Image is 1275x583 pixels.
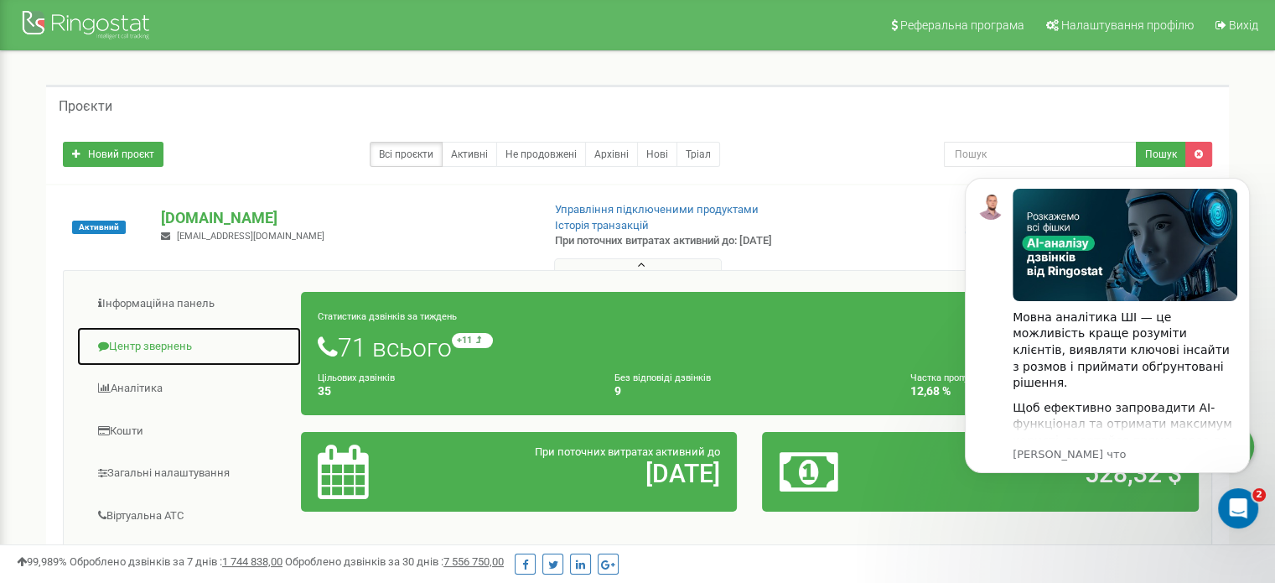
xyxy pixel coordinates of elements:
h5: Проєкти [59,99,112,114]
span: 99,989% [17,555,67,568]
span: Вихід [1229,18,1258,32]
a: Центр звернень [76,326,302,367]
a: Архівні [585,142,638,167]
h2: [DATE] [460,460,720,487]
span: Налаштування профілю [1061,18,1194,32]
p: [DOMAIN_NAME] [161,207,527,229]
input: Пошук [944,142,1137,167]
a: Віртуальна АТС [76,496,302,537]
small: Без відповіді дзвінків [614,372,711,383]
span: Оброблено дзвінків за 30 днів : [285,555,504,568]
small: Цільових дзвінків [318,372,395,383]
small: +11 [452,333,493,348]
a: Управління підключеними продуктами [555,203,759,216]
a: Не продовжені [496,142,586,167]
a: Наскрізна аналітика [76,538,302,579]
span: Реферальна програма [900,18,1024,32]
iframe: Intercom notifications сообщение [940,153,1275,538]
a: Активні [442,142,497,167]
a: Загальні налаштування [76,453,302,494]
h4: 35 [318,385,589,398]
span: [EMAIL_ADDRESS][DOMAIN_NAME] [177,231,324,242]
u: 7 556 750,00 [443,555,504,568]
a: Кошти [76,411,302,452]
h4: 9 [614,385,886,398]
button: Пошук [1136,142,1186,167]
span: Оброблено дзвінків за 7 днів : [70,555,282,568]
a: Всі проєкти [370,142,443,167]
a: Історія транзакцій [555,219,649,232]
h4: 12,68 % [910,385,1182,398]
h2: 528,32 $ [922,460,1182,487]
span: 2 [1252,488,1266,502]
iframe: Intercom live chat [1218,488,1258,528]
small: Частка пропущених дзвінків [910,372,1034,383]
a: Аналiтика [76,368,302,409]
span: Активний [72,221,126,234]
small: Статистика дзвінків за тиждень [318,311,457,322]
a: Тріал [676,142,720,167]
span: При поточних витратах активний до [535,445,720,458]
a: Нові [637,142,677,167]
u: 1 744 838,00 [222,555,282,568]
h1: 71 всього [318,333,1182,362]
a: Інформаційна панель [76,284,302,325]
p: При поточних витратах активний до: [DATE] [555,233,823,249]
a: Новий проєкт [63,142,163,167]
